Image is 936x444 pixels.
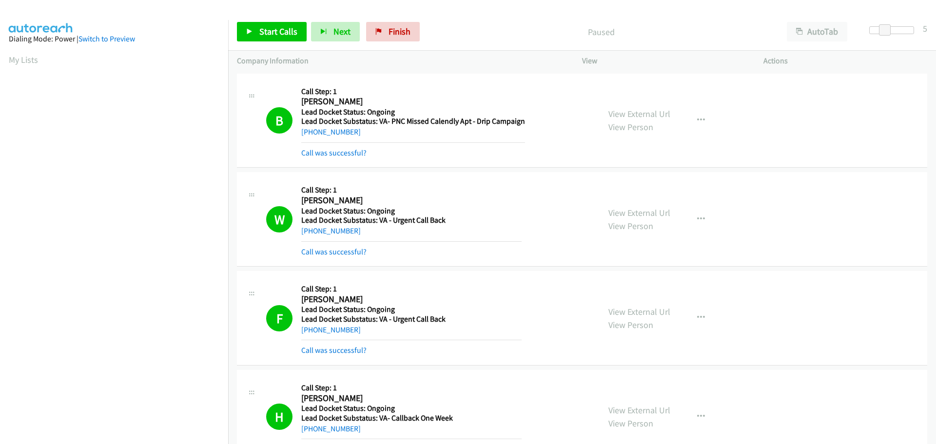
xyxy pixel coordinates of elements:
[301,226,361,235] a: [PHONE_NUMBER]
[389,26,410,37] span: Finish
[301,107,525,117] h5: Lead Docket Status: Ongoing
[301,148,367,157] a: Call was successful?
[301,314,522,324] h5: Lead Docket Substatus: VA - Urgent Call Back
[908,183,936,261] iframe: Resource Center
[301,247,367,256] a: Call was successful?
[266,404,292,430] h1: H
[301,195,522,206] h2: [PERSON_NAME]
[608,220,653,232] a: View Person
[301,206,522,216] h5: Lead Docket Status: Ongoing
[608,418,653,429] a: View Person
[301,424,361,433] a: [PHONE_NUMBER]
[608,405,670,416] a: View External Url
[608,121,653,133] a: View Person
[333,26,351,37] span: Next
[301,127,361,136] a: [PHONE_NUMBER]
[301,185,522,195] h5: Call Step: 1
[608,108,670,119] a: View External Url
[301,284,522,294] h5: Call Step: 1
[301,383,522,393] h5: Call Step: 1
[259,26,297,37] span: Start Calls
[608,207,670,218] a: View External Url
[301,393,522,404] h2: [PERSON_NAME]
[923,22,927,35] div: 5
[582,55,746,67] p: View
[301,87,525,97] h5: Call Step: 1
[366,22,420,41] a: Finish
[763,55,927,67] p: Actions
[301,404,522,413] h5: Lead Docket Status: Ongoing
[608,319,653,330] a: View Person
[433,25,769,39] p: Paused
[266,107,292,134] h1: B
[266,305,292,331] h1: F
[9,33,219,45] div: Dialing Mode: Power |
[78,34,135,43] a: Switch to Preview
[301,96,522,107] h2: [PERSON_NAME]
[608,306,670,317] a: View External Url
[311,22,360,41] button: Next
[237,55,565,67] p: Company Information
[301,413,522,423] h5: Lead Docket Substatus: VA- Callback One Week
[301,116,525,126] h5: Lead Docket Substatus: VA- PNC Missed Calendly Apt - Drip Campaign
[787,22,847,41] button: AutoTab
[9,54,38,65] a: My Lists
[301,325,361,334] a: [PHONE_NUMBER]
[237,22,307,41] a: Start Calls
[266,206,292,232] h1: W
[301,305,522,314] h5: Lead Docket Status: Ongoing
[301,215,522,225] h5: Lead Docket Substatus: VA - Urgent Call Back
[301,346,367,355] a: Call was successful?
[301,294,522,305] h2: [PERSON_NAME]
